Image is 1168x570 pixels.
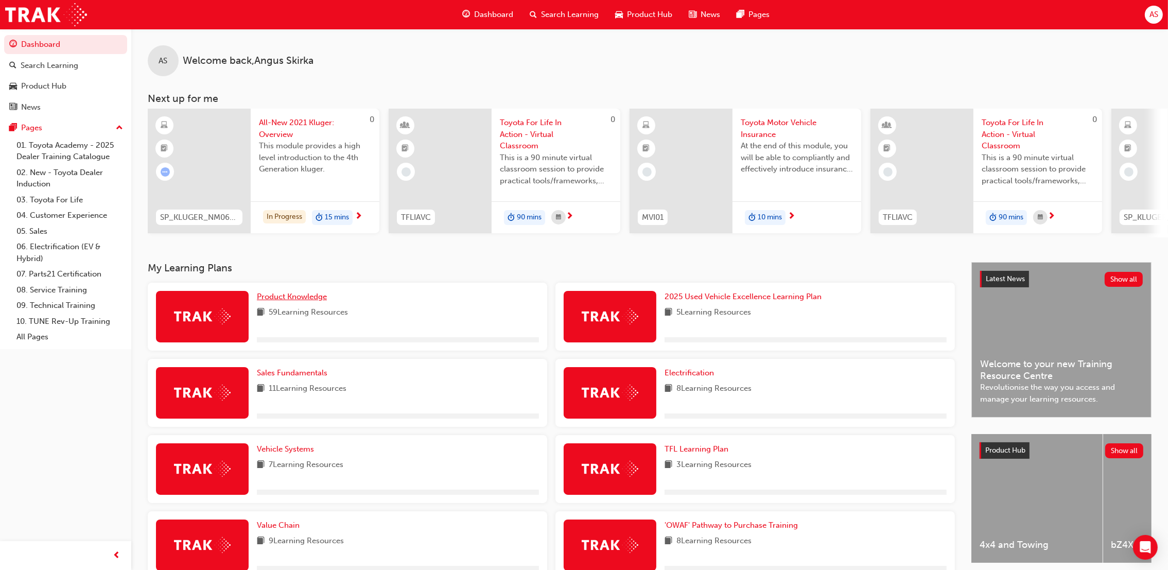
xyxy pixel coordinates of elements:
a: TFL Learning Plan [665,443,733,455]
button: Pages [4,118,127,137]
span: car-icon [9,82,17,91]
span: Dashboard [474,9,513,21]
a: 01. Toyota Academy - 2025 Dealer Training Catalogue [12,137,127,165]
span: booktick-icon [643,142,650,156]
span: book-icon [257,306,265,319]
span: 90 mins [999,212,1023,223]
span: 10 mins [758,212,782,223]
a: Latest NewsShow all [980,271,1143,287]
span: 4x4 and Towing [980,539,1094,551]
a: Product Hub [4,77,127,96]
img: Trak [582,537,638,553]
span: news-icon [689,8,696,21]
a: pages-iconPages [728,4,778,25]
img: Trak [582,461,638,477]
span: This is a 90 minute virtual classroom session to provide practical tools/frameworks, behaviours a... [500,152,612,187]
span: 5 Learning Resources [676,306,751,319]
span: 2025 Used Vehicle Excellence Learning Plan [665,292,822,301]
a: Electrification [665,367,718,379]
img: Trak [174,461,231,477]
a: guage-iconDashboard [454,4,521,25]
span: book-icon [665,306,672,319]
span: 11 Learning Resources [269,383,346,395]
span: 59 Learning Resources [269,306,348,319]
span: All-New 2021 Kluger: Overview [259,117,371,140]
h3: Next up for me [131,93,1168,105]
span: Product Hub [985,446,1025,455]
a: news-iconNews [681,4,728,25]
a: 0TFLIAVCToyota For Life In Action - Virtual ClassroomThis is a 90 minute virtual classroom sessio... [870,109,1102,233]
img: Trak [5,3,87,26]
span: next-icon [355,212,362,221]
span: learningRecordVerb_NONE-icon [402,167,411,177]
span: up-icon [116,122,123,135]
span: duration-icon [316,211,323,224]
span: learningRecordVerb_NONE-icon [883,167,893,177]
span: News [701,9,720,21]
span: At the end of this module, you will be able to compliantly and effectively introduce insurance cu... [741,140,853,175]
span: book-icon [665,383,672,395]
span: pages-icon [737,8,744,21]
a: 0SP_KLUGER_NM0621_EL01All-New 2021 Kluger: OverviewThis module provides a high level introduction... [148,109,379,233]
span: TFLIAVC [883,212,913,223]
span: book-icon [257,459,265,472]
span: book-icon [665,459,672,472]
span: learningRecordVerb_ATTEMPT-icon [161,167,170,177]
span: 90 mins [517,212,542,223]
span: MVI01 [642,212,664,223]
a: MVI01Toyota Motor Vehicle InsuranceAt the end of this module, you will be able to compliantly and... [630,109,861,233]
div: Pages [21,122,42,134]
span: Value Chain [257,521,300,530]
img: Trak [174,385,231,401]
span: 8 Learning Resources [676,383,752,395]
a: Dashboard [4,35,127,54]
img: Trak [174,308,231,324]
span: This module provides a high level introduction to the 4th Generation kluger. [259,140,371,175]
span: AS [1149,9,1158,21]
span: duration-icon [508,211,515,224]
a: 03. Toyota For Life [12,192,127,208]
span: next-icon [1048,212,1055,221]
a: 09. Technical Training [12,298,127,314]
span: Revolutionise the way you access and manage your learning resources. [980,382,1143,405]
span: Toyota For Life In Action - Virtual Classroom [982,117,1094,152]
div: Product Hub [21,80,66,92]
span: duration-icon [989,211,997,224]
span: learningResourceType_ELEARNING-icon [161,119,168,132]
div: News [21,101,41,113]
a: 07. Parts21 Certification [12,266,127,282]
span: Electrification [665,368,714,377]
a: 02. New - Toyota Dealer Induction [12,165,127,192]
a: 06. Electrification (EV & Hybrid) [12,239,127,266]
span: 9 Learning Resources [269,535,344,548]
span: calendar-icon [556,211,561,224]
span: booktick-icon [402,142,409,156]
span: prev-icon [113,549,121,562]
span: Vehicle Systems [257,444,314,454]
span: Search Learning [541,9,599,21]
span: 0 [611,115,615,124]
button: Show all [1105,272,1143,287]
span: learningResourceType_ELEARNING-icon [1125,119,1132,132]
a: 0TFLIAVCToyota For Life In Action - Virtual ClassroomThis is a 90 minute virtual classroom sessio... [389,109,620,233]
span: 0 [370,115,374,124]
span: 15 mins [325,212,349,223]
span: Product Knowledge [257,292,327,301]
img: Trak [174,537,231,553]
a: All Pages [12,329,127,345]
span: 'OWAF' Pathway to Purchase Training [665,521,798,530]
a: 2025 Used Vehicle Excellence Learning Plan [665,291,826,303]
a: Sales Fundamentals [257,367,332,379]
span: This is a 90 minute virtual classroom session to provide practical tools/frameworks, behaviours a... [982,152,1094,187]
a: Latest NewsShow allWelcome to your new Training Resource CentreRevolutionise the way you access a... [971,262,1152,418]
span: book-icon [257,535,265,548]
a: 05. Sales [12,223,127,239]
span: SP_KLUGER_NM0621_EL01 [160,212,238,223]
span: booktick-icon [884,142,891,156]
a: Product Knowledge [257,291,331,303]
span: book-icon [665,535,672,548]
span: TFLIAVC [401,212,431,223]
span: AS [159,55,168,67]
span: 0 [1092,115,1097,124]
span: Sales Fundamentals [257,368,327,377]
